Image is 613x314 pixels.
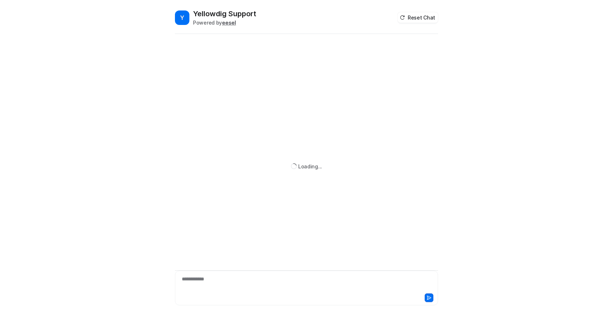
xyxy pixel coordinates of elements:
[398,12,438,23] button: Reset Chat
[222,20,236,26] b: eesel
[298,163,322,170] div: Loading...
[193,19,256,26] div: Powered by
[193,9,256,19] h2: Yellowdig Support
[175,10,189,25] span: Y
